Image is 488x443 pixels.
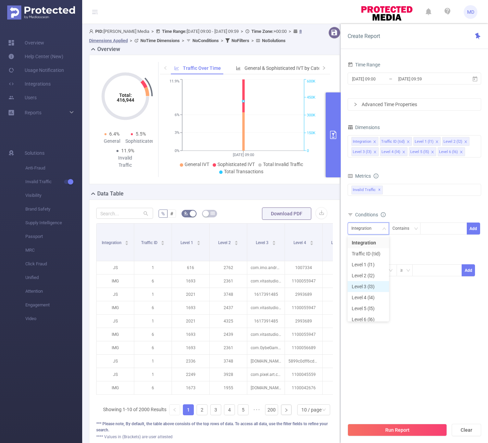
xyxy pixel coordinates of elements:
[175,131,179,135] tspan: 3%
[293,240,307,245] span: Level 4
[8,36,44,50] a: Overview
[103,404,166,415] li: Showing 1-10 of 2000 Results
[402,150,405,154] i: icon: close
[348,314,389,325] li: Level 6 (l6)
[8,50,63,63] a: Help Center (New)
[247,261,285,274] p: com.imo.android.imoim
[307,131,315,135] tspan: 150K
[197,240,200,242] i: icon: caret-up
[410,148,429,156] div: Level 5 (l5)
[348,303,389,314] li: Level 5 (l5)
[452,424,481,436] button: Clear
[97,328,134,341] p: IMG
[172,315,209,328] p: 2021
[197,404,208,415] li: 2
[125,240,129,244] div: Sort
[116,97,134,103] tspan: 416,944
[97,341,134,354] p: IMG
[180,38,186,43] span: >
[97,381,134,394] p: IMG
[161,240,165,244] div: Sort
[398,74,453,84] input: End date
[97,45,120,53] h2: Overview
[233,153,254,157] tspan: [DATE] 09:00
[245,65,330,71] span: General & Sophisticated IVT by Category
[234,242,238,244] i: icon: caret-down
[247,381,285,394] p: [DOMAIN_NAME]
[238,404,249,415] li: 5
[96,208,153,219] input: Search...
[348,281,389,292] li: Level 3 (l3)
[211,405,221,415] a: 3
[323,288,360,301] p: banner
[95,29,103,34] b: PID:
[170,211,173,216] span: #
[322,66,326,70] i: icon: right
[25,243,82,257] span: MRC
[307,79,315,84] tspan: 600K
[323,275,360,288] p: banner
[284,408,288,412] i: icon: right
[219,38,225,43] span: >
[285,341,322,354] p: 1100056689
[134,261,172,274] p: 1
[415,137,434,146] div: Level 1 (l1)
[210,261,247,274] p: 2762
[256,240,270,245] span: Level 3
[218,240,232,245] span: Level 2
[442,137,470,146] li: Level 2 (l2)
[169,404,180,415] li: Previous Page
[247,301,285,314] p: com.vitastudio.mahjong
[348,173,371,179] span: Metrics
[323,315,360,328] p: banner
[310,240,313,242] i: icon: caret-up
[197,242,200,244] i: icon: caret-down
[467,5,474,19] span: MD
[247,368,285,381] p: com.pixel.art.coloring.color.number
[172,275,209,288] p: 1693
[323,328,360,341] p: banner
[348,259,389,270] li: Level 1 (l1)
[183,65,221,71] span: Traffic Over Time
[310,242,313,244] i: icon: caret-down
[210,368,247,381] p: 3928
[380,137,412,146] li: Traffic ID (tid)
[438,147,465,156] li: Level 6 (l6)
[234,240,238,244] div: Sort
[443,137,462,146] div: Level 2 (l2)
[251,404,262,415] span: •••
[97,368,134,381] p: JS
[172,328,209,341] p: 1693
[351,137,378,146] li: Integration
[89,29,95,34] i: icon: user
[323,261,360,274] p: banner
[25,230,82,243] span: Passport
[161,211,165,216] span: %
[251,29,274,34] b: Time Zone:
[8,91,37,104] a: Users
[184,211,188,215] i: icon: bg-colors
[210,315,247,328] p: 4325
[210,301,247,314] p: 2437
[192,38,219,43] b: No Conditions
[149,29,156,34] span: >
[348,125,380,130] span: Dimensions
[134,341,172,354] p: 6
[180,240,194,245] span: Level 1
[323,301,360,314] p: banner
[265,405,278,415] a: 200
[210,288,247,301] p: 3748
[128,38,134,43] span: >
[331,240,345,245] span: Level 5
[323,381,360,394] p: banner
[25,189,82,202] span: Visibility
[265,404,278,415] li: 200
[413,137,441,146] li: Level 1 (l1)
[217,162,255,167] span: Sophisticated IVT
[348,292,389,303] li: Level 4 (l4)
[374,174,378,178] i: icon: info-circle
[307,95,315,100] tspan: 450K
[96,421,333,433] div: *** Please note, By default, the table above consists of the top rows of data. To access all data...
[97,301,134,314] p: IMG
[351,147,379,156] li: Level 3 (l3)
